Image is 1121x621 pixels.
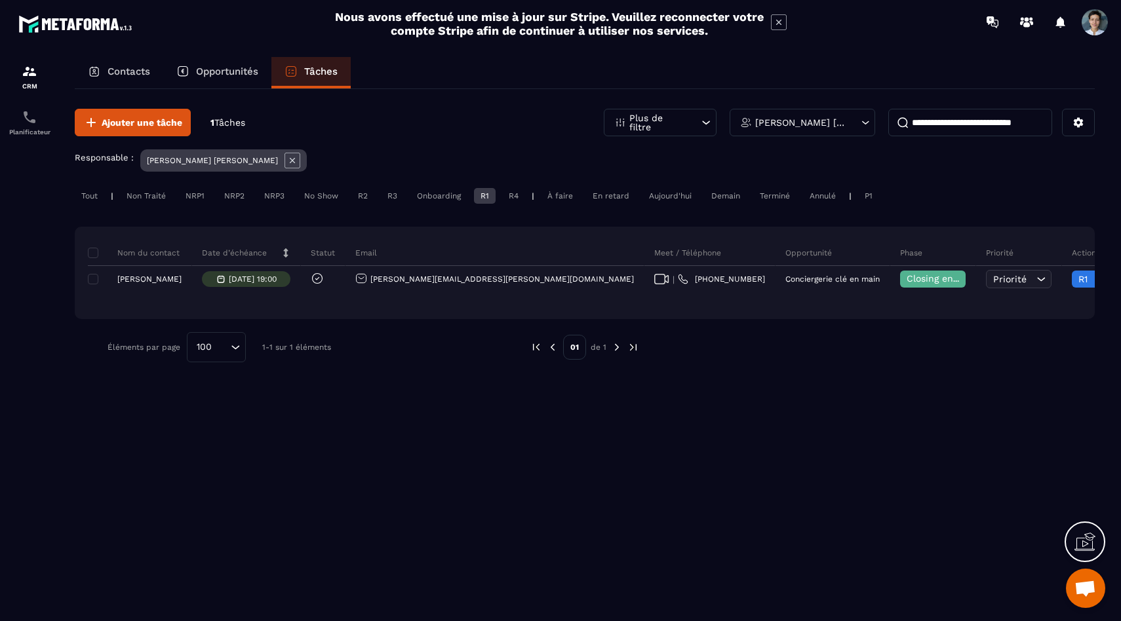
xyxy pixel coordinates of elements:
[591,342,606,352] p: de 1
[410,188,467,204] div: Onboarding
[629,113,687,132] p: Plus de filtre
[586,188,636,204] div: En retard
[229,274,277,284] p: [DATE] 19:00
[271,57,351,88] a: Tâches
[474,188,496,204] div: R1
[611,341,623,353] img: next
[120,188,172,204] div: Non Traité
[210,117,245,129] p: 1
[311,248,335,258] p: Statut
[18,12,136,36] img: logo
[907,273,981,284] span: Closing en cours
[102,116,182,129] span: Ajouter une tâche
[214,117,245,128] span: Tâches
[532,191,534,200] p: |
[111,191,113,200] p: |
[218,188,251,204] div: NRP2
[530,341,542,353] img: prev
[755,118,846,127] p: [PERSON_NAME] [PERSON_NAME]
[627,341,639,353] img: next
[91,248,180,258] p: Nom du contact
[75,57,163,88] a: Contacts
[108,343,180,352] p: Éléments par page
[849,191,852,200] p: |
[351,188,374,204] div: R2
[192,340,216,354] span: 100
[502,188,525,204] div: R4
[753,188,796,204] div: Terminé
[541,188,580,204] div: À faire
[258,188,291,204] div: NRP3
[563,335,586,360] p: 01
[654,248,721,258] p: Meet / Téléphone
[187,332,246,362] div: Search for option
[3,128,56,136] p: Planificateur
[673,274,675,284] span: |
[196,66,258,77] p: Opportunités
[147,156,278,165] p: [PERSON_NAME] [PERSON_NAME]
[547,341,559,353] img: prev
[163,57,271,88] a: Opportunités
[785,248,832,258] p: Opportunité
[642,188,698,204] div: Aujourd'hui
[75,109,191,136] button: Ajouter une tâche
[993,274,1027,284] span: Priorité
[202,248,267,258] p: Date d’échéance
[75,188,104,204] div: Tout
[298,188,345,204] div: No Show
[3,54,56,100] a: formationformationCRM
[1066,569,1105,608] div: Ouvrir le chat
[334,10,764,37] h2: Nous avons effectué une mise à jour sur Stripe. Veuillez reconnecter votre compte Stripe afin de ...
[117,274,182,284] p: [PERSON_NAME]
[3,83,56,90] p: CRM
[858,188,879,204] div: P1
[705,188,747,204] div: Demain
[381,188,404,204] div: R3
[785,274,880,284] p: Conciergerie clé en main
[108,66,150,77] p: Contacts
[22,109,37,125] img: scheduler
[986,248,1013,258] p: Priorité
[216,340,227,354] input: Search for option
[3,100,56,145] a: schedulerschedulerPlanificateur
[900,248,922,258] p: Phase
[22,64,37,79] img: formation
[179,188,211,204] div: NRP1
[803,188,842,204] div: Annulé
[1072,248,1096,258] p: Action
[304,66,338,77] p: Tâches
[678,274,765,284] a: [PHONE_NUMBER]
[355,248,377,258] p: Email
[75,153,134,162] p: Responsable :
[262,343,331,352] p: 1-1 sur 1 éléments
